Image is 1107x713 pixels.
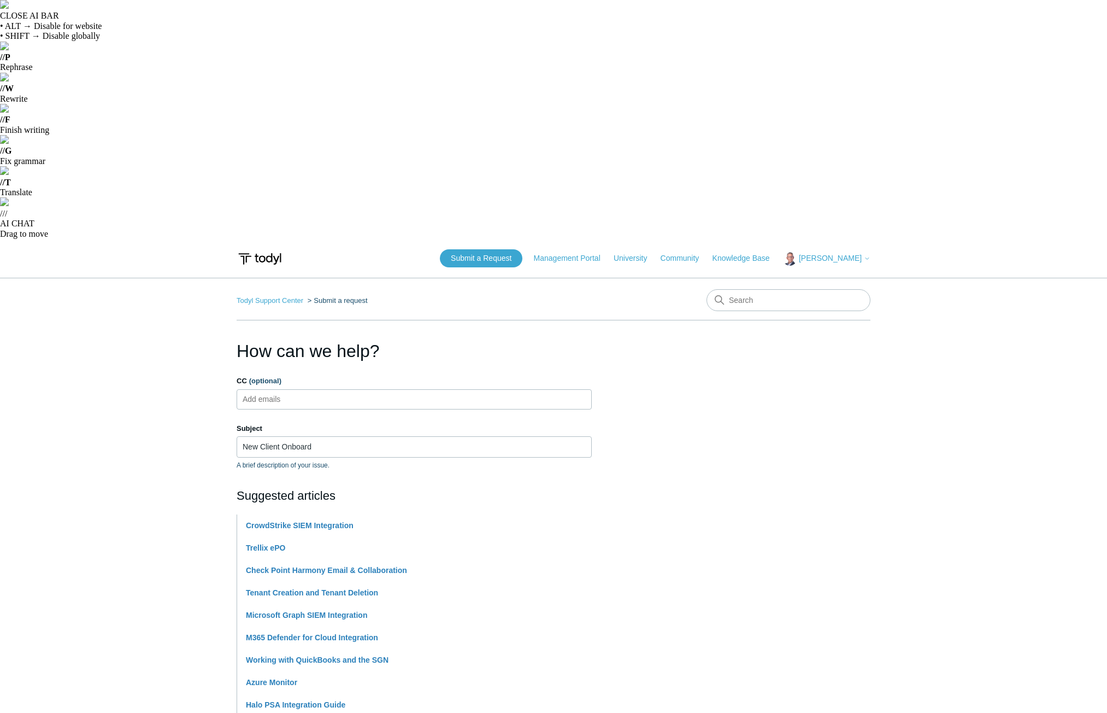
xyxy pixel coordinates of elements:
a: Submit a Request [440,249,522,267]
a: Management Portal [534,253,611,264]
img: Todyl Support Center Help Center home page [237,249,283,269]
input: Add emails [239,391,304,407]
span: [PERSON_NAME] [799,254,862,262]
a: Working with QuickBooks and the SGN [246,656,388,664]
li: Todyl Support Center [237,296,305,305]
input: Search [706,289,870,311]
label: Subject [237,423,592,434]
a: CrowdStrike SIEM Integration [246,521,354,530]
a: University [614,253,658,264]
a: Tenant Creation and Tenant Deletion [246,588,378,597]
a: Todyl Support Center [237,296,303,305]
a: Community [661,253,710,264]
a: Trellix ePO [246,543,285,552]
h2: Suggested articles [237,487,592,505]
h1: How can we help? [237,338,592,364]
a: Microsoft Graph SIEM Integration [246,611,367,620]
a: Check Point Harmony Email & Collaboration [246,566,407,575]
button: [PERSON_NAME] [783,252,870,266]
span: (optional) [249,377,281,385]
label: CC [237,376,592,387]
a: Knowledge Base [713,253,781,264]
a: M365 Defender for Cloud Integration [246,633,378,642]
a: Azure Monitor [246,678,297,687]
li: Submit a request [305,296,368,305]
p: A brief description of your issue. [237,460,592,470]
a: Halo PSA Integration Guide [246,700,345,709]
